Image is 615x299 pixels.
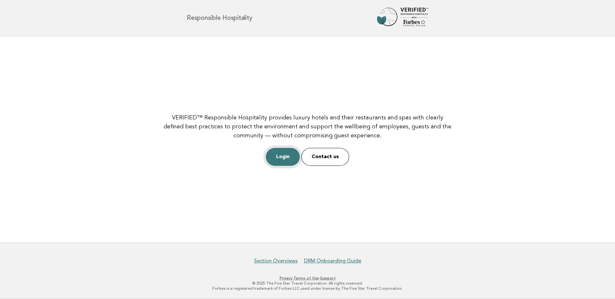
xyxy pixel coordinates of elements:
p: © 2025 The Five Star Travel Corporation. All rights reserved. [111,281,504,286]
a: Section Overviews [254,258,298,264]
a: Terms of Use [293,276,319,280]
a: Support [320,276,336,280]
a: DRM Onboarding Guide [304,258,361,264]
a: Privacy [280,276,292,280]
a: Login [266,148,300,166]
h1: Responsible Hospitality [187,15,252,21]
p: Forbes is a registered trademark of Forbes LLC used under license by The Five Star Travel Corpora... [111,286,504,291]
img: Forbes Travel Guide [377,8,428,28]
a: Contact us [301,148,349,166]
p: · · [111,276,504,281]
p: VERIFIED™ Responsible Hospitality provides luxury hotels and their restaurants and spas with clea... [161,113,454,140]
